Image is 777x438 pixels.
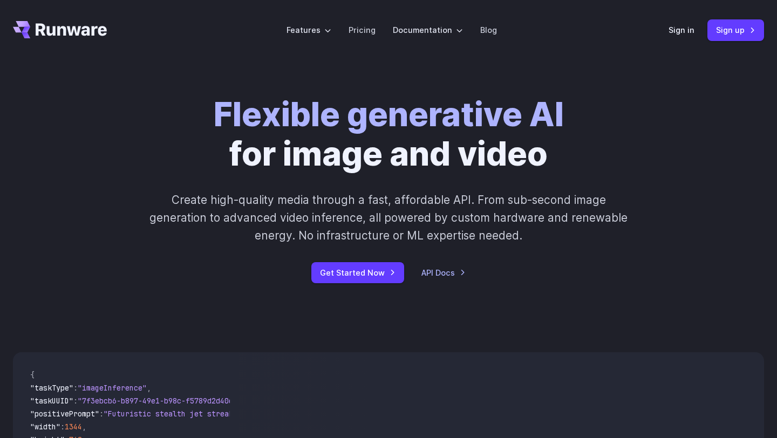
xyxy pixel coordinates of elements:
span: : [73,383,78,393]
span: : [73,396,78,406]
span: "imageInference" [78,383,147,393]
span: , [82,422,86,432]
span: "7f3ebcb6-b897-49e1-b98c-f5789d2d40d7" [78,396,242,406]
label: Features [287,24,331,36]
a: API Docs [421,266,466,279]
span: "positivePrompt" [30,409,99,419]
span: "taskUUID" [30,396,73,406]
a: Blog [480,24,497,36]
p: Create high-quality media through a fast, affordable API. From sub-second image generation to adv... [148,191,629,245]
span: "width" [30,422,60,432]
a: Sign up [707,19,764,40]
a: Go to / [13,21,107,38]
span: , [147,383,151,393]
span: "Futuristic stealth jet streaking through a neon-lit cityscape with glowing purple exhaust" [104,409,496,419]
label: Documentation [393,24,463,36]
h1: for image and video [214,95,564,174]
span: : [99,409,104,419]
span: { [30,370,35,380]
a: Pricing [349,24,376,36]
span: 1344 [65,422,82,432]
span: : [60,422,65,432]
a: Sign in [669,24,694,36]
span: "taskType" [30,383,73,393]
strong: Flexible generative AI [214,94,564,134]
a: Get Started Now [311,262,404,283]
